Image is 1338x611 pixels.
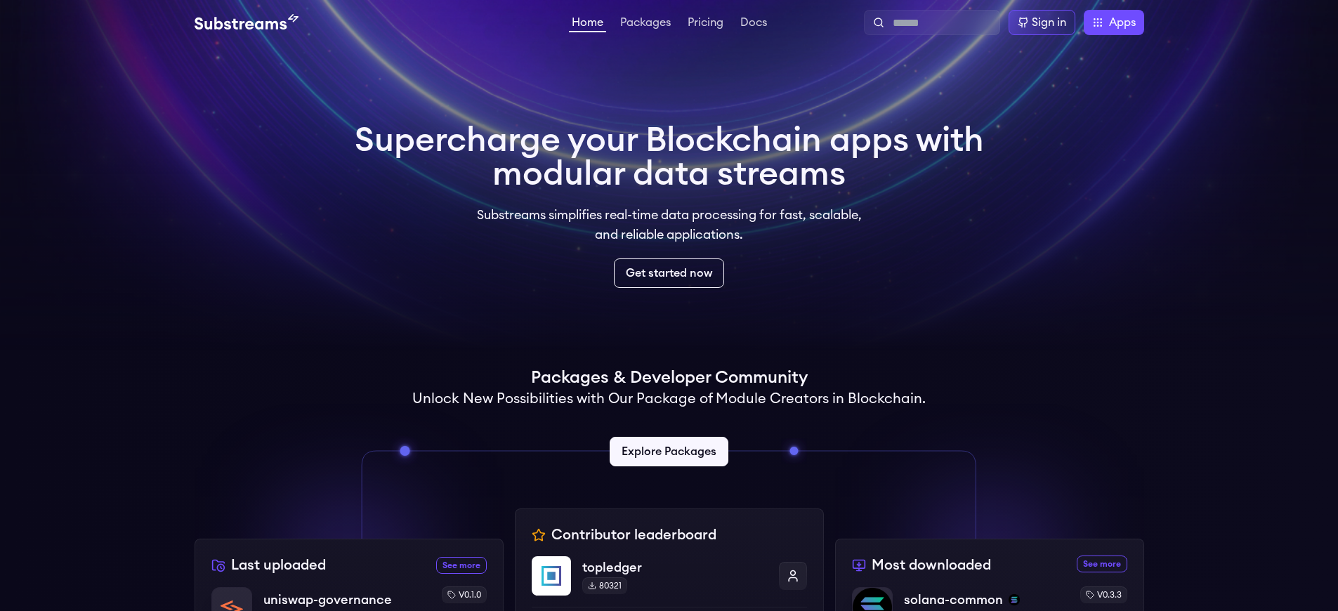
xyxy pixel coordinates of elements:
a: See more recently uploaded packages [436,557,487,574]
a: Explore Packages [610,437,728,466]
div: v0.3.3 [1080,586,1127,603]
img: topledger [532,556,571,596]
p: topledger [582,558,768,577]
p: uniswap-governance [263,590,392,610]
p: solana-common [904,590,1003,610]
a: topledgertopledger80321 [532,556,807,607]
span: Apps [1109,14,1136,31]
a: Home [569,17,606,32]
a: Packages [617,17,674,31]
h1: Supercharge your Blockchain apps with modular data streams [355,124,984,191]
p: Substreams simplifies real-time data processing for fast, scalable, and reliable applications. [467,205,872,244]
a: Pricing [685,17,726,31]
h1: Packages & Developer Community [531,367,808,389]
a: Get started now [614,258,724,288]
img: solana [1009,594,1020,605]
a: See more most downloaded packages [1077,556,1127,572]
div: Sign in [1032,14,1066,31]
img: Substream's logo [195,14,299,31]
div: 80321 [582,577,627,594]
h2: Unlock New Possibilities with Our Package of Module Creators in Blockchain. [412,389,926,409]
a: Docs [737,17,770,31]
div: v0.1.0 [442,586,487,603]
a: Sign in [1009,10,1075,35]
